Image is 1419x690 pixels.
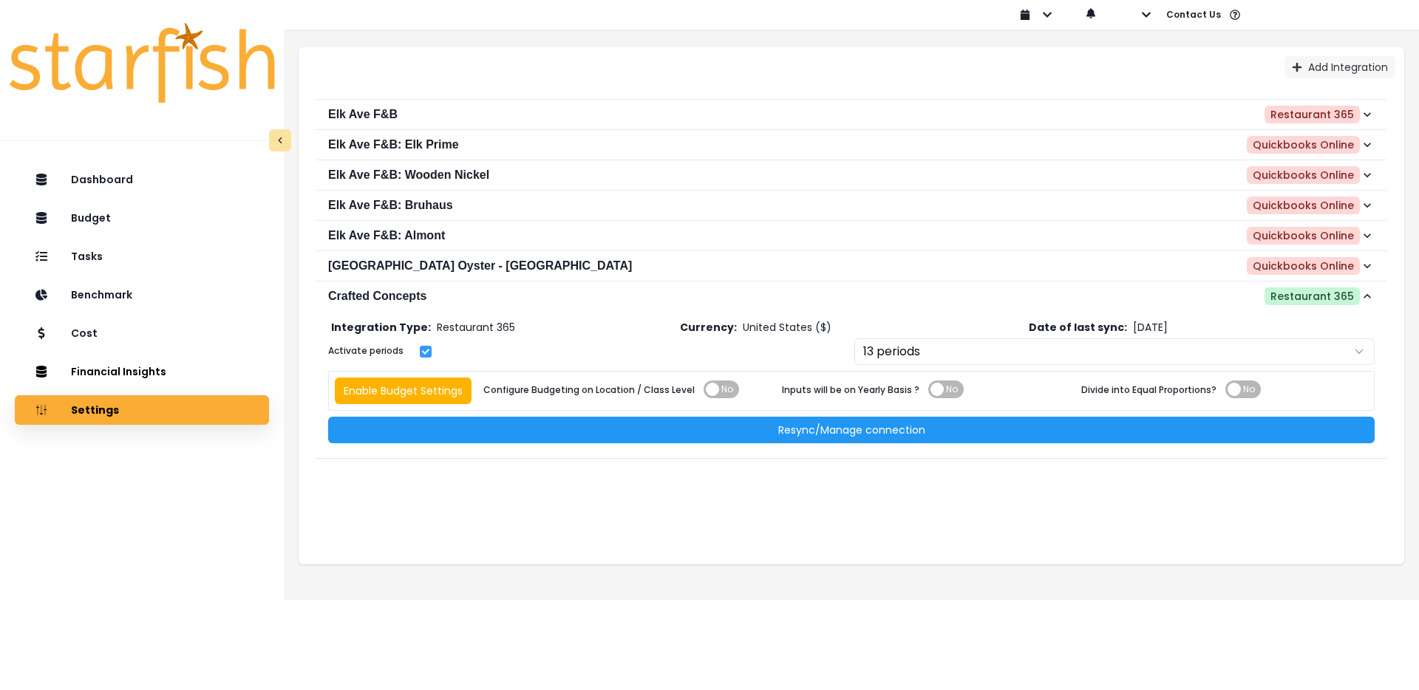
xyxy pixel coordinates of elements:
[71,250,103,263] p: Tasks
[1353,344,1365,359] svg: arrow down line
[743,320,831,335] p: United States ($)
[1133,320,1168,335] p: [DATE]
[680,320,737,335] b: Currency:
[328,137,844,151] h2: Elk Ave F&B: Elk Prime
[15,357,269,386] button: Financial Insights
[71,327,98,340] p: Cost
[71,212,111,225] p: Budget
[1247,227,1360,245] span: Quickbooks Online
[316,191,1386,220] button: Elk Ave F&B: BruhausQuickbooks Online
[1247,166,1360,184] span: Quickbooks Online
[316,221,1386,250] button: Elk Ave F&B: AlmontQuickbooks Online
[437,320,515,335] p: Restaurant 365
[328,198,844,212] h2: Elk Ave F&B: Bruhaus
[863,343,920,360] span: 13 periods
[1243,380,1255,398] span: No
[1284,56,1395,78] button: Add Integration
[15,395,269,425] button: Settings
[316,160,1386,190] button: Elk Ave F&B: Wooden NickelQuickbooks Online
[1081,383,1216,397] p: Divide into Equal Proportions?
[328,168,844,182] h2: Elk Ave F&B: Wooden Nickel
[15,203,269,233] button: Budget
[15,280,269,310] button: Benchmark
[328,417,1375,443] button: Resync/Manage connection
[1029,320,1127,335] b: Date of last sync:
[331,320,431,335] b: Integration Type:
[316,100,1386,129] button: Elk Ave F&BRestaurant 365
[328,228,844,242] h2: Elk Ave F&B: Almont
[483,383,695,397] p: Configure Budgeting on Location / Class Level
[71,174,133,186] p: Dashboard
[1247,197,1360,214] span: Quickbooks Online
[1265,287,1360,305] span: Restaurant 365
[328,289,844,303] h2: Crafted Concepts
[328,107,844,121] h2: Elk Ave F&B
[15,242,269,271] button: Tasks
[1247,257,1360,275] span: Quickbooks Online
[316,281,1386,311] button: Crafted ConceptsRestaurant 365
[1308,60,1388,75] p: Add Integration
[71,289,132,301] p: Benchmark
[316,130,1386,160] button: Elk Ave F&B: Elk PrimeQuickbooks Online
[15,318,269,348] button: Cost
[328,344,404,358] p: Activate periods
[328,259,844,273] h2: [GEOGRAPHIC_DATA] Oyster - [GEOGRAPHIC_DATA]
[335,378,472,404] button: Enable Budget Settings
[316,311,1386,458] div: Crafted ConceptsRestaurant 365
[782,383,919,397] p: Inputs will be on Yearly Basis ?
[1265,106,1360,123] span: Restaurant 365
[316,251,1386,281] button: [GEOGRAPHIC_DATA] Oyster - [GEOGRAPHIC_DATA]Quickbooks Online
[946,380,958,398] span: No
[1247,136,1360,154] span: Quickbooks Online
[15,165,269,194] button: Dashboard
[721,380,733,398] span: No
